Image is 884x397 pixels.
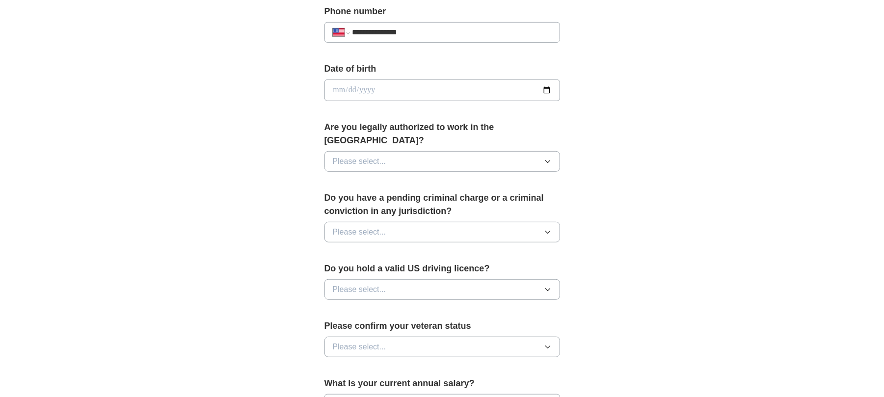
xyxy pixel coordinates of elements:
label: Date of birth [324,62,560,76]
label: Please confirm your veteran status [324,319,560,333]
button: Please select... [324,151,560,172]
label: Do you have a pending criminal charge or a criminal conviction in any jurisdiction? [324,191,560,218]
label: Are you legally authorized to work in the [GEOGRAPHIC_DATA]? [324,121,560,147]
button: Please select... [324,222,560,242]
label: Phone number [324,5,560,18]
span: Please select... [333,156,386,167]
span: Please select... [333,284,386,295]
span: Please select... [333,226,386,238]
span: Please select... [333,341,386,353]
label: Do you hold a valid US driving licence? [324,262,560,275]
button: Please select... [324,337,560,357]
button: Please select... [324,279,560,300]
label: What is your current annual salary? [324,377,560,390]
